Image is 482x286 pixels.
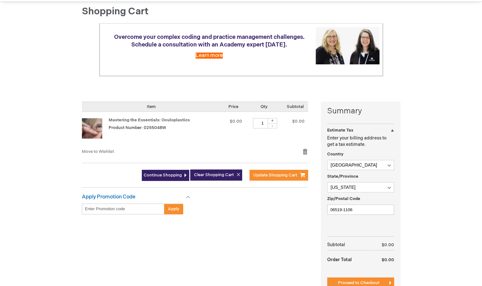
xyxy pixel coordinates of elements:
[82,204,164,214] input: Enter Promotion code
[190,169,242,181] button: Clear Shopping Cart
[144,173,182,178] span: Continue Shopping
[253,118,272,128] input: Qty
[327,196,360,201] span: Zip/Postal Code
[147,104,156,109] span: Item
[327,240,369,250] th: Subtotal
[82,194,135,200] strong: Apply Promotion Code
[228,104,238,109] span: Price
[327,254,352,265] strong: Order Total
[82,6,148,17] span: Shopping Cart
[287,104,304,109] span: Subtotal
[109,125,166,130] span: Product Number: 0255048W
[82,118,109,142] a: Mastering the Essentials: Oculoplastics
[268,118,277,124] div: +
[327,152,343,157] span: Country
[327,128,353,133] strong: Estimate Tax
[327,174,358,179] span: State/Province
[82,149,114,154] a: Move to Wishlist
[194,172,234,177] span: Clear Shopping Cart
[114,34,305,48] span: Overcome your complex coding and practice management challenges. Schedule a consultation with an ...
[261,104,268,109] span: Qty
[338,280,379,285] span: Proceed to Checkout
[164,204,183,214] button: Apply
[168,206,179,211] span: Apply
[327,106,394,117] strong: Summary
[196,53,223,59] a: Learn more
[230,119,242,124] span: $0.00
[316,27,379,64] img: Schedule a consultation with an Academy expert today
[382,242,394,247] span: $0.00
[253,173,297,178] span: Update Shopping Cart
[268,123,277,128] div: -
[82,118,102,139] img: Mastering the Essentials: Oculoplastics
[249,170,308,181] button: Update Shopping Cart
[327,135,394,148] p: Enter your billing address to get a tax estimate.
[382,257,394,262] span: $0.00
[292,119,305,124] span: $0.00
[109,118,190,123] a: Mastering the Essentials: Oculoplastics
[142,170,189,181] a: Continue Shopping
